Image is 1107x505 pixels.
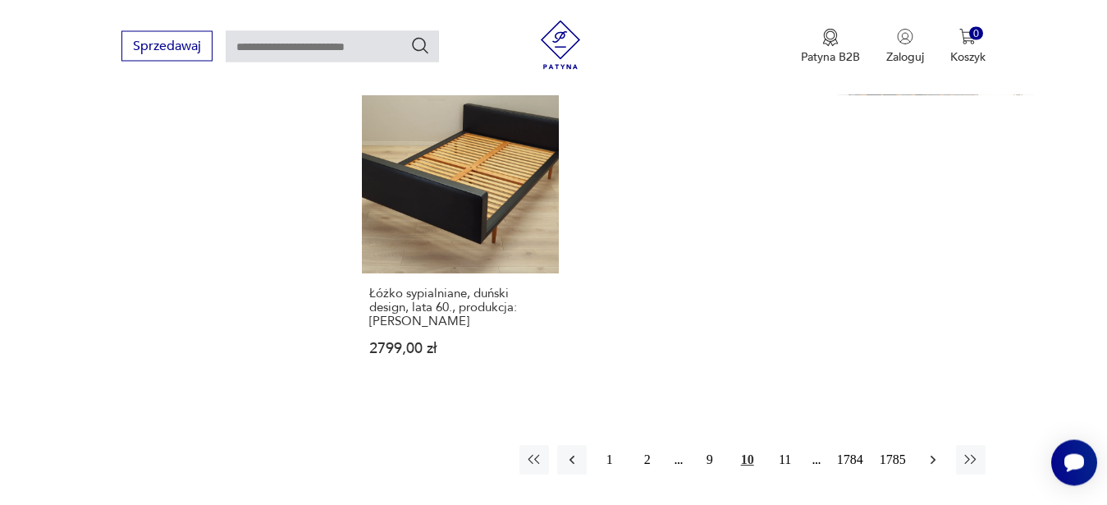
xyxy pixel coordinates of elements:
iframe: Smartsupp widget button [1051,439,1097,485]
button: 1785 [876,445,910,475]
button: Sprzedawaj [121,30,213,61]
img: Ikona medalu [822,28,839,46]
img: Ikona koszyka [959,28,976,44]
img: Ikonka użytkownika [897,28,913,44]
p: Koszyk [950,48,986,64]
button: Patyna B2B [801,28,860,64]
button: 0Koszyk [950,28,986,64]
a: Ikona medaluPatyna B2B [801,28,860,64]
p: Zaloguj [886,48,924,64]
div: 0 [969,26,983,40]
button: 2 [633,445,662,475]
button: 9 [695,445,725,475]
button: Szukaj [410,35,430,55]
a: Sprzedawaj [121,41,213,53]
button: 11 [771,445,800,475]
h3: Łóżko sypialniane, duński design, lata 60., produkcja: [PERSON_NAME] [369,287,551,328]
button: 10 [733,445,762,475]
button: 1784 [833,445,867,475]
button: 1 [595,445,624,475]
p: Patyna B2B [801,48,860,64]
p: 2799,00 zł [369,342,551,356]
a: Łóżko sypialniane, duński design, lata 60., produkcja: DaniaŁóżko sypialniane, duński design, lat... [362,76,559,388]
button: Zaloguj [886,28,924,64]
img: Patyna - sklep z meblami i dekoracjami vintage [536,20,585,69]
